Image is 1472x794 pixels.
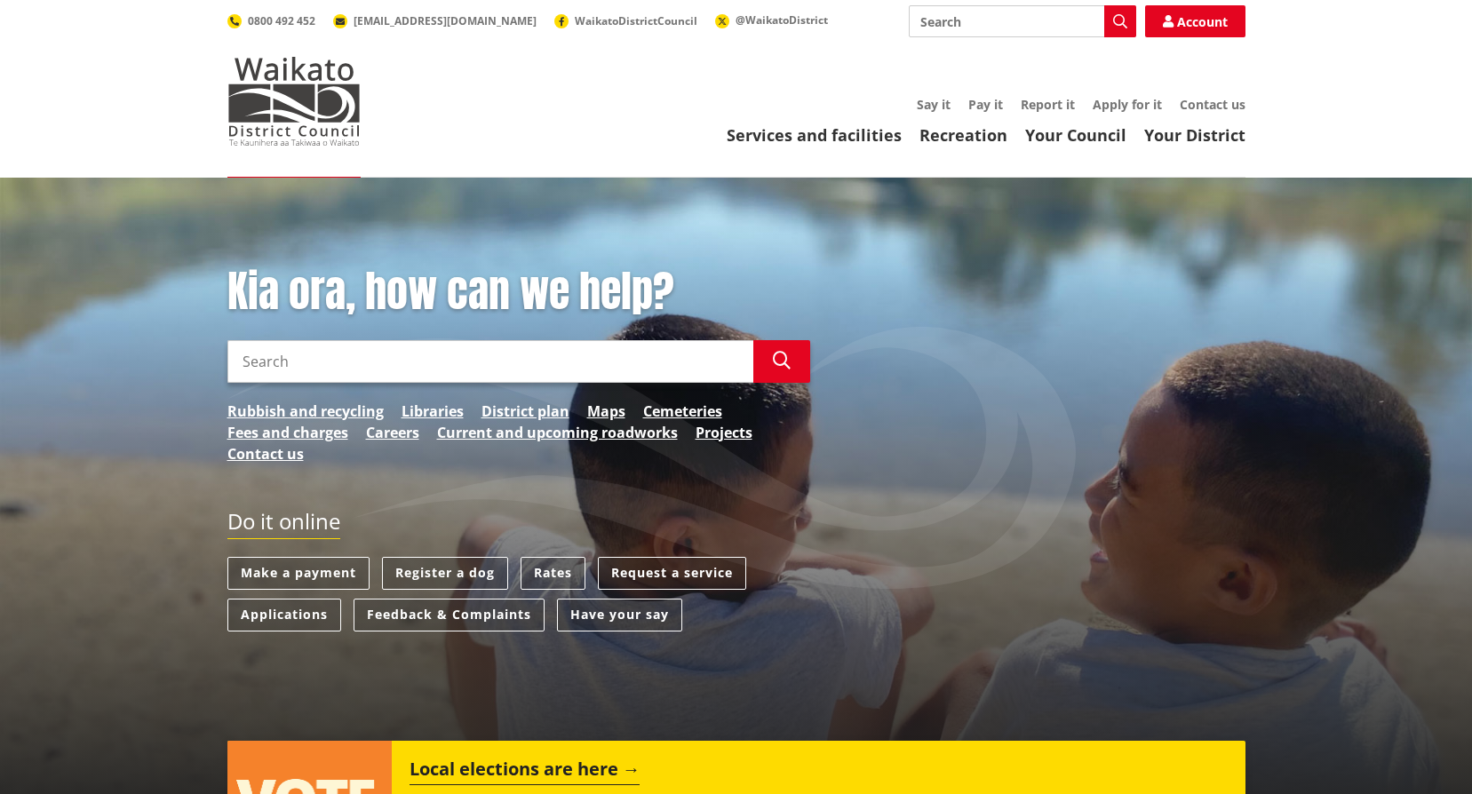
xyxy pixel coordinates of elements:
a: Make a payment [227,557,370,590]
a: Applications [227,599,341,631]
a: Say it [917,96,951,113]
a: Rubbish and recycling [227,401,384,422]
a: Feedback & Complaints [354,599,545,631]
a: @WaikatoDistrict [715,12,828,28]
h1: Kia ora, how can we help? [227,266,810,318]
a: Your Council [1025,124,1126,146]
a: Have your say [557,599,682,631]
span: @WaikatoDistrict [736,12,828,28]
img: Waikato District Council - Te Kaunihera aa Takiwaa o Waikato [227,57,361,146]
h2: Do it online [227,509,340,540]
a: Libraries [402,401,464,422]
a: Fees and charges [227,422,348,443]
a: Projects [696,422,752,443]
a: Request a service [598,557,746,590]
a: Maps [587,401,625,422]
input: Search input [227,340,753,383]
a: 0800 492 452 [227,13,315,28]
a: Account [1145,5,1245,37]
a: Recreation [919,124,1007,146]
h2: Local elections are here [410,758,640,785]
a: Apply for it [1093,96,1162,113]
a: Your District [1144,124,1245,146]
a: Report it [1021,96,1075,113]
a: Cemeteries [643,401,722,422]
span: WaikatoDistrictCouncil [575,13,697,28]
span: [EMAIL_ADDRESS][DOMAIN_NAME] [354,13,537,28]
a: Services and facilities [727,124,902,146]
a: Rates [521,557,585,590]
a: Contact us [1180,96,1245,113]
a: WaikatoDistrictCouncil [554,13,697,28]
a: Current and upcoming roadworks [437,422,678,443]
a: Contact us [227,443,304,464]
input: Search input [909,5,1136,37]
span: 0800 492 452 [248,13,315,28]
a: Careers [366,422,419,443]
a: District plan [481,401,569,422]
a: [EMAIL_ADDRESS][DOMAIN_NAME] [333,13,537,28]
a: Register a dog [382,557,508,590]
a: Pay it [968,96,1003,113]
